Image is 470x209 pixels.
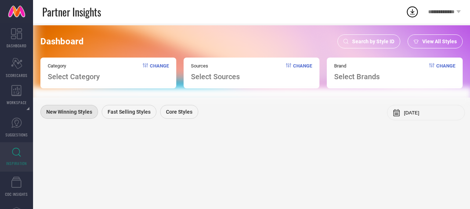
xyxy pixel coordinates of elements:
span: DASHBOARD [7,43,26,48]
span: Search by Style ID [352,38,394,44]
span: Sources [191,63,240,69]
span: Change [293,63,312,81]
span: SCORECARDS [6,73,28,78]
span: Brand [334,63,380,69]
span: INSPIRATION [6,161,27,166]
span: New Winning Styles [46,109,92,115]
span: Core Styles [166,109,192,115]
span: Select Category [48,72,100,81]
span: WORKSPACE [7,100,27,105]
span: Category [48,63,100,69]
span: Dashboard [40,36,84,47]
span: CDC INSIGHTS [5,191,28,197]
span: Change [150,63,169,81]
span: Change [436,63,455,81]
input: Select month [404,110,459,115]
span: View All Styles [422,38,457,44]
span: Select Brands [334,72,380,81]
span: SUGGESTIONS [6,132,28,137]
span: Partner Insights [42,4,101,19]
div: Open download list [406,5,419,18]
span: Select Sources [191,72,240,81]
span: Fast Selling Styles [108,109,151,115]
